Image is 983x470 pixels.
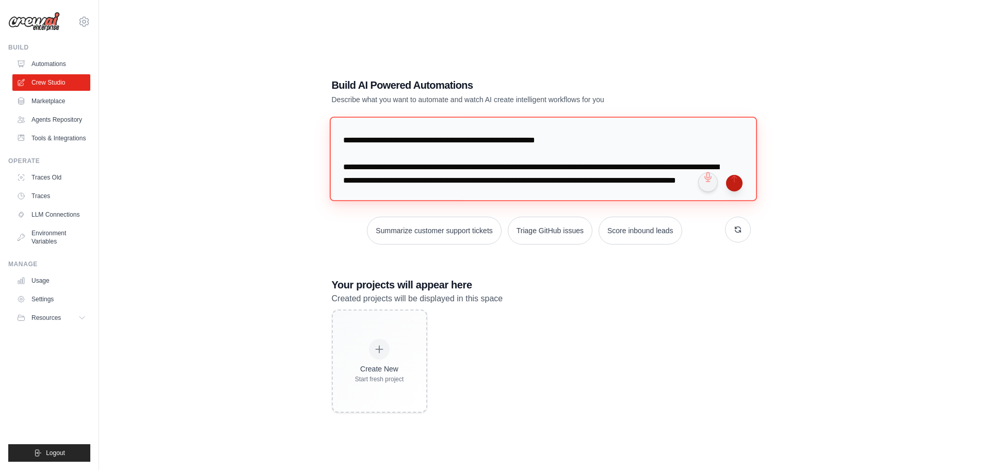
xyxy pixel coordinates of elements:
[12,188,90,204] a: Traces
[12,291,90,307] a: Settings
[355,364,404,374] div: Create New
[12,169,90,186] a: Traces Old
[599,217,682,245] button: Score inbound leads
[931,420,983,470] div: Widget chat
[8,157,90,165] div: Operate
[46,449,65,457] span: Logout
[508,217,592,245] button: Triage GitHub issues
[698,172,718,192] button: Click to speak your automation idea
[8,260,90,268] div: Manage
[8,444,90,462] button: Logout
[367,217,501,245] button: Summarize customer support tickets
[12,111,90,128] a: Agents Repository
[31,314,61,322] span: Resources
[332,278,751,292] h3: Your projects will appear here
[355,375,404,383] div: Start fresh project
[12,272,90,289] a: Usage
[931,420,983,470] iframe: Chat Widget
[12,130,90,147] a: Tools & Integrations
[332,292,751,305] p: Created projects will be displayed in this space
[12,93,90,109] a: Marketplace
[12,310,90,326] button: Resources
[332,78,679,92] h1: Build AI Powered Automations
[12,225,90,250] a: Environment Variables
[12,206,90,223] a: LLM Connections
[8,43,90,52] div: Build
[8,12,60,31] img: Logo
[332,94,679,105] p: Describe what you want to automate and watch AI create intelligent workflows for you
[12,74,90,91] a: Crew Studio
[725,217,751,242] button: Get new suggestions
[12,56,90,72] a: Automations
